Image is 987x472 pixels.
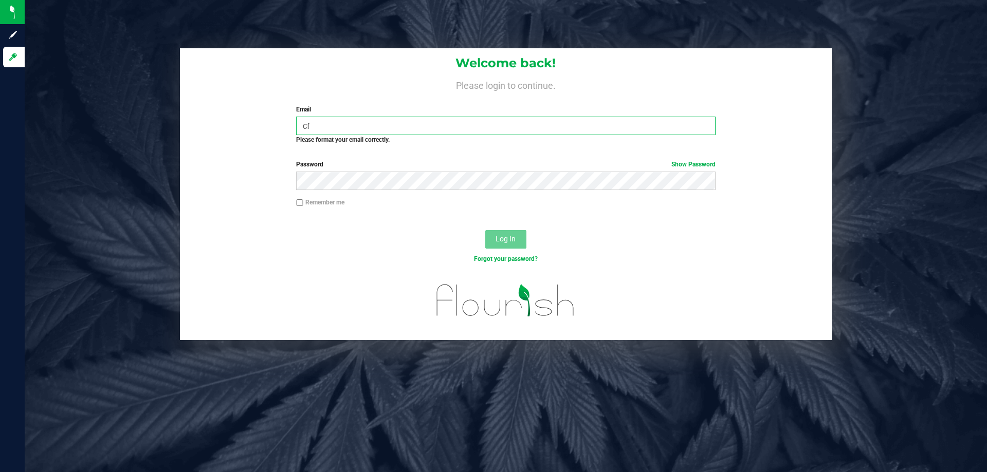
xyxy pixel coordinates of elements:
span: Log In [496,235,516,243]
label: Email [296,105,715,114]
button: Log In [485,230,526,249]
span: Password [296,161,323,168]
h4: Please login to continue. [180,78,832,90]
input: Remember me [296,199,303,206]
img: flourish_logo.svg [424,274,587,327]
h1: Welcome back! [180,56,832,70]
strong: Please format your email correctly. [296,136,390,143]
a: Show Password [671,161,716,168]
inline-svg: Log in [8,52,18,62]
a: Forgot your password? [474,255,538,262]
inline-svg: Sign up [8,30,18,40]
label: Remember me [296,198,344,207]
